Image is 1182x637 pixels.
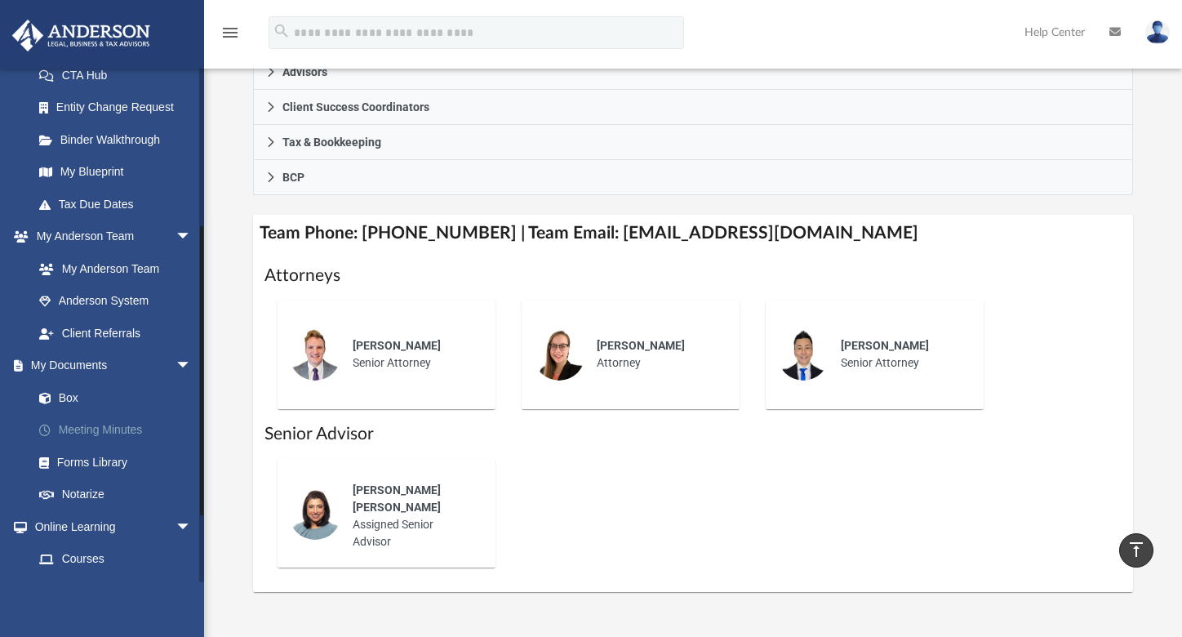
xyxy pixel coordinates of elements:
a: CTA Hub [23,59,216,91]
span: [PERSON_NAME] [353,339,441,352]
a: Client Referrals [23,317,208,350]
div: Senior Attorney [341,326,484,383]
img: Anderson Advisors Platinum Portal [7,20,155,51]
a: Tax Due Dates [23,188,216,220]
img: thumbnail [777,328,829,381]
i: menu [220,23,240,42]
span: [PERSON_NAME] [841,339,929,352]
i: search [273,22,291,40]
img: thumbnail [289,328,341,381]
div: Assigned Senior Advisor [341,470,484,562]
i: vertical_align_top [1126,540,1146,559]
span: [PERSON_NAME] [PERSON_NAME] [353,483,441,514]
span: Advisors [282,66,327,78]
a: Forms Library [23,446,208,479]
a: Online Learningarrow_drop_down [11,510,208,543]
h1: Attorneys [264,264,1122,287]
a: Tax & Bookkeeping [253,125,1133,160]
a: Entity Change Request [23,91,216,124]
span: [PERSON_NAME] [597,339,685,352]
div: Senior Attorney [829,326,972,383]
a: My Blueprint [23,156,208,189]
span: arrow_drop_down [176,350,208,383]
a: menu [220,31,240,42]
a: Video Training [23,575,200,608]
img: User Pic [1145,20,1170,44]
a: Advisors [253,55,1133,90]
a: Notarize [23,479,216,511]
h4: Team Phone: [PHONE_NUMBER] | Team Email: [EMAIL_ADDRESS][DOMAIN_NAME] [253,215,1133,252]
a: BCP [253,160,1133,195]
div: Attorney [585,326,728,383]
span: arrow_drop_down [176,220,208,254]
a: Box [23,381,208,414]
a: Meeting Minutes [23,414,216,447]
a: My Anderson Teamarrow_drop_down [11,220,208,253]
a: Client Success Coordinators [253,90,1133,125]
a: My Documentsarrow_drop_down [11,350,216,382]
a: Courses [23,543,208,576]
a: vertical_align_top [1119,533,1153,568]
a: Binder Walkthrough [23,123,216,156]
a: My Anderson Team [23,252,200,285]
h1: Senior Advisor [264,422,1122,446]
img: thumbnail [533,328,585,381]
span: arrow_drop_down [176,510,208,544]
span: Tax & Bookkeeping [282,136,381,148]
span: BCP [282,171,304,183]
img: thumbnail [289,488,341,540]
a: Anderson System [23,285,208,318]
span: Client Success Coordinators [282,101,429,113]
